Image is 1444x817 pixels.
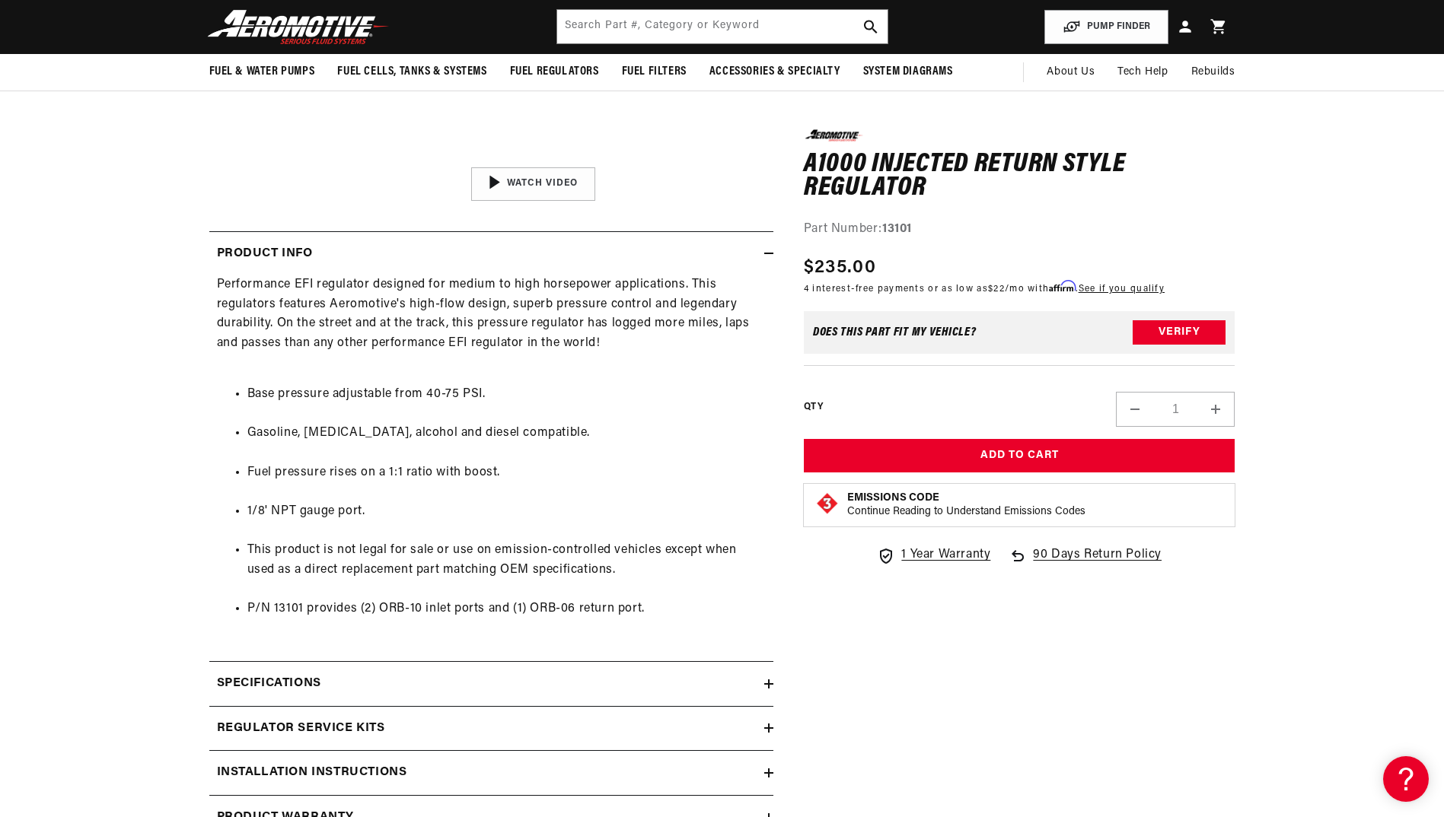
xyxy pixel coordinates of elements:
[203,9,394,45] img: Aeromotive
[217,719,385,739] h2: Regulator Service Kits
[877,545,990,565] a: 1 Year Warranty
[326,54,498,90] summary: Fuel Cells, Tanks & Systems
[852,54,964,90] summary: System Diagrams
[815,491,840,516] img: Emissions code
[901,545,990,565] span: 1 Year Warranty
[247,463,766,483] li: Fuel pressure rises on a 1:1 ratio with boost.
[209,751,773,795] summary: Installation Instructions
[209,662,773,706] summary: Specifications
[1047,66,1095,78] span: About Us
[804,439,1235,473] button: Add to Cart
[1117,64,1168,81] span: Tech Help
[1106,54,1179,91] summary: Tech Help
[247,385,766,405] li: Base pressure adjustable from 40-75 PSI.
[1009,545,1162,580] a: 90 Days Return Policy
[1033,545,1162,580] span: 90 Days Return Policy
[1035,54,1106,91] a: About Us
[209,275,773,638] div: Performance EFI regulator designed for medium to high horsepower applications. This regulators fe...
[804,254,876,281] span: $235.00
[804,281,1165,296] p: 4 interest-free payments or as low as /mo with .
[988,285,1005,294] span: $22
[813,326,977,339] div: Does This part fit My vehicle?
[217,674,321,694] h2: Specifications
[510,64,599,80] span: Fuel Regulators
[1133,320,1226,345] button: Verify
[247,599,766,619] li: P/N 13101 provides (2) ORB-10 inlet ports and (1) ORB-06 return port.
[217,763,407,783] h2: Installation Instructions
[709,64,840,80] span: Accessories & Specialty
[209,64,315,80] span: Fuel & Water Pumps
[610,54,698,90] summary: Fuel Filters
[209,232,773,276] summary: Product Info
[804,152,1235,200] h1: A1000 Injected return style Regulator
[337,64,486,80] span: Fuel Cells, Tanks & Systems
[557,10,888,43] input: Search by Part Number, Category or Keyword
[804,219,1235,239] div: Part Number:
[622,64,687,80] span: Fuel Filters
[247,502,766,522] li: 1/8' NPT gauge port.
[1049,281,1076,292] span: Affirm
[209,707,773,751] summary: Regulator Service Kits
[1191,64,1235,81] span: Rebuilds
[847,505,1085,519] p: Continue Reading to Understand Emissions Codes
[882,222,912,234] strong: 13101
[847,491,1085,519] button: Emissions CodeContinue Reading to Understand Emissions Codes
[217,244,313,264] h2: Product Info
[863,64,953,80] span: System Diagrams
[804,400,823,413] label: QTY
[247,541,766,580] li: This product is not legal for sale or use on emission-controlled vehicles except when used as a d...
[698,54,852,90] summary: Accessories & Specialty
[1180,54,1247,91] summary: Rebuilds
[847,492,939,504] strong: Emissions Code
[198,54,327,90] summary: Fuel & Water Pumps
[247,424,766,443] li: Gasoline, [MEDICAL_DATA], alcohol and diesel compatible.
[1079,285,1165,294] a: See if you qualify - Learn more about Affirm Financing (opens in modal)
[854,10,888,43] button: search button
[1044,10,1168,44] button: PUMP FINDER
[499,54,610,90] summary: Fuel Regulators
